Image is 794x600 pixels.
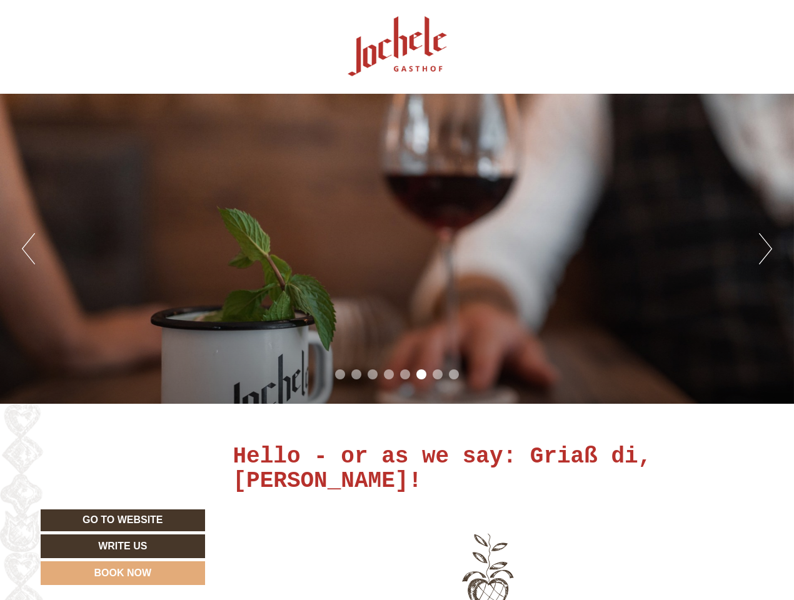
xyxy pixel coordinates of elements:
[41,509,205,531] a: Go to website
[41,561,205,585] a: Book now
[22,233,35,264] button: Previous
[233,444,745,494] h1: Hello - or as we say: Griaß di, [PERSON_NAME]!
[759,233,772,264] button: Next
[41,534,205,558] a: Write us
